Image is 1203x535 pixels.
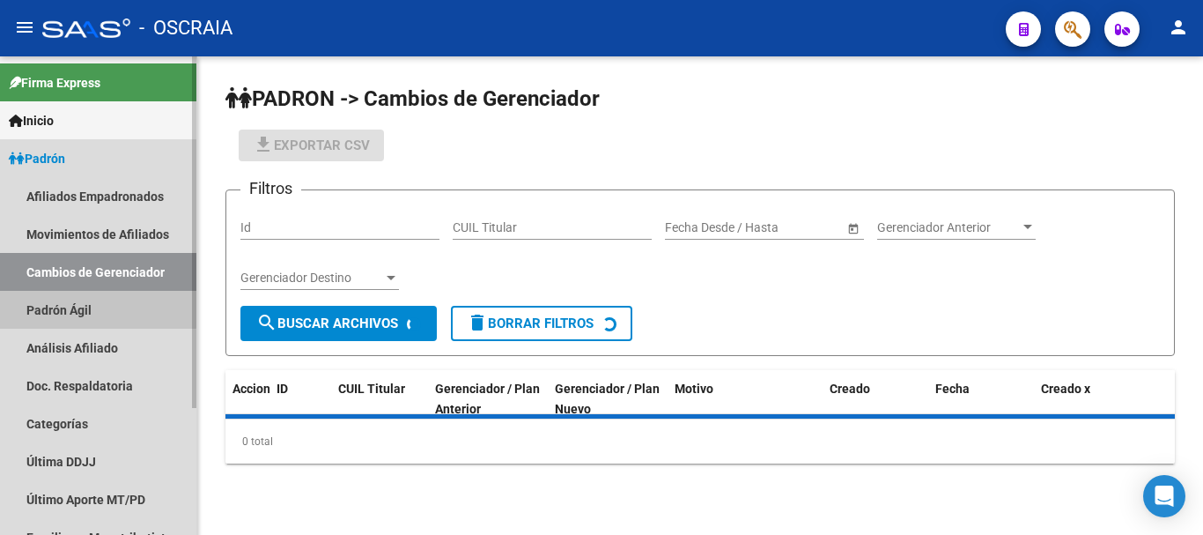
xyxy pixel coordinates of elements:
[253,137,370,153] span: Exportar CSV
[1041,382,1090,396] span: Creado x
[225,86,600,111] span: PADRON -> Cambios de Gerenciador
[877,220,1020,235] span: Gerenciador Anterior
[225,370,269,428] datatable-header-cell: Accion
[451,306,632,341] button: Borrar Filtros
[253,134,274,155] mat-icon: file_download
[928,370,1034,428] datatable-header-cell: Fecha
[830,382,870,396] span: Creado
[935,382,970,396] span: Fecha
[467,316,594,331] span: Borrar Filtros
[240,176,301,201] h3: Filtros
[9,111,54,130] span: Inicio
[467,312,488,333] mat-icon: delete
[338,382,405,396] span: CUIL Titular
[1034,370,1175,428] datatable-header-cell: Creado x
[269,370,331,428] datatable-header-cell: ID
[844,219,862,237] button: Open calendar
[256,312,277,333] mat-icon: search
[744,220,830,235] input: Fecha fin
[9,149,65,168] span: Padrón
[14,17,35,38] mat-icon: menu
[823,370,928,428] datatable-header-cell: Creado
[240,271,383,286] span: Gerenciador Destino
[9,73,100,93] span: Firma Express
[428,370,548,428] datatable-header-cell: Gerenciador / Plan Anterior
[555,382,660,416] span: Gerenciador / Plan Nuevo
[665,220,729,235] input: Fecha inicio
[1143,475,1185,517] div: Open Intercom Messenger
[240,306,437,341] button: Buscar Archivos
[256,316,398,331] span: Buscar Archivos
[668,370,823,428] datatable-header-cell: Motivo
[548,370,668,428] datatable-header-cell: Gerenciador / Plan Nuevo
[225,420,1175,464] div: 0 total
[277,382,288,396] span: ID
[1168,17,1189,38] mat-icon: person
[435,382,540,416] span: Gerenciador / Plan Anterior
[331,370,428,428] datatable-header-cell: CUIL Titular
[139,9,232,48] span: - OSCRAIA
[232,382,270,396] span: Accion
[239,130,384,161] button: Exportar CSV
[675,382,713,396] span: Motivo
